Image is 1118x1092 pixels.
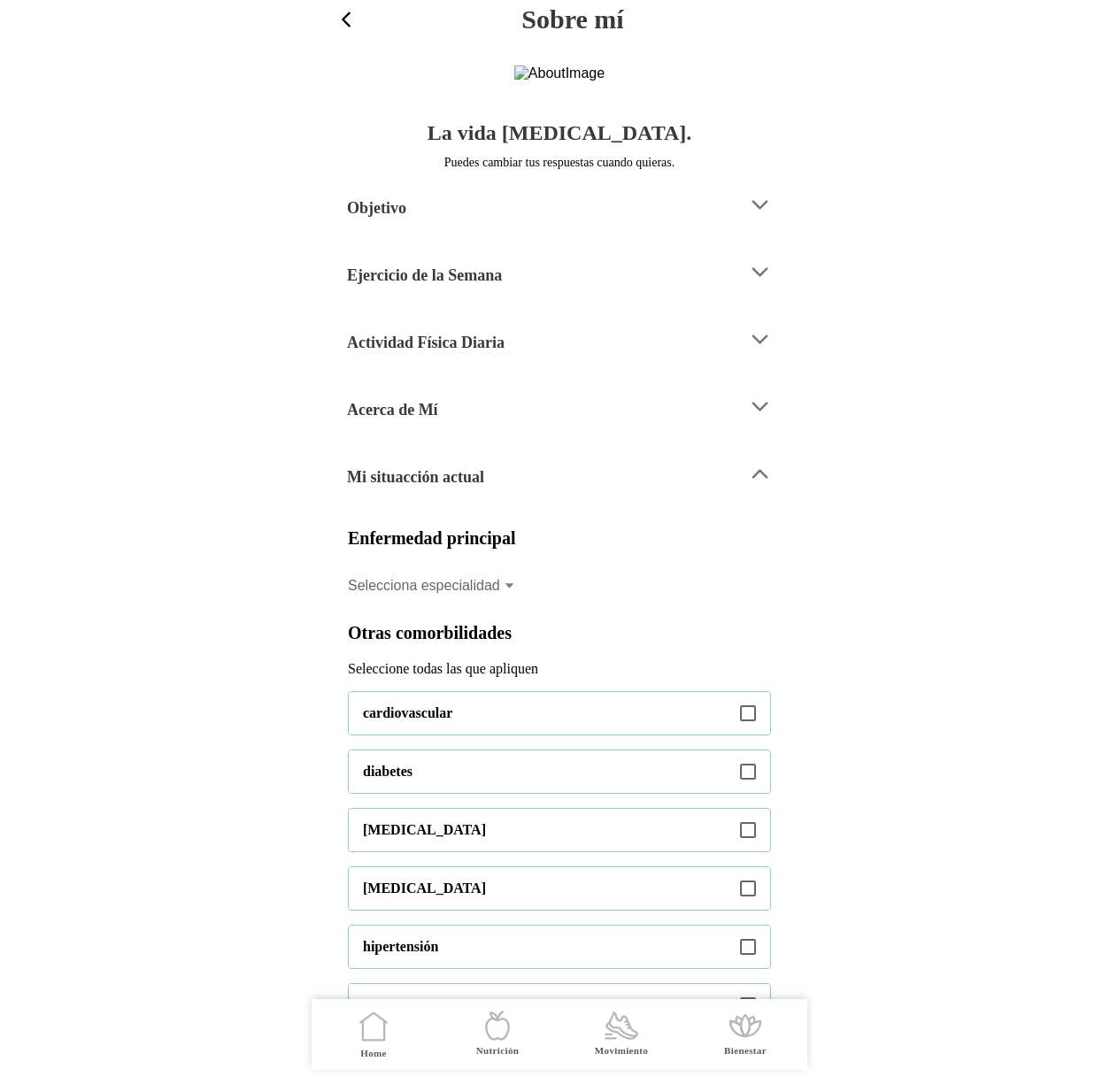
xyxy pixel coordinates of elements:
h3: Sobre mí [359,4,786,35]
h4: Mi situacción actual [347,466,484,488]
ion-label: Bienestar [724,1044,767,1057]
ion-label: Movimiento [594,1044,647,1057]
h4: Objetivo [347,197,406,219]
h4: Actividad Física Diaria [347,332,505,353]
p: Otras comorbilidades [348,623,771,643]
ion-label: Nutrición [475,1044,518,1057]
ion-label: [MEDICAL_DATA] [363,822,726,838]
p: Seleccione todas las que apliquen [348,661,771,677]
ion-label: cardiovascular [363,705,726,721]
img: AboutImage [513,65,604,81]
p: Puedes cambiar tus respuestas cuando quieras. [333,156,786,170]
h4: Ejercicio de la Semana [347,265,502,286]
h5: La vida [MEDICAL_DATA]. [333,122,786,143]
p: Enfermedad principal [348,528,771,549]
ion-label: [MEDICAL_DATA] [363,881,726,896]
ion-label: diabetes [363,764,726,780]
ion-label: hipertensión [363,939,726,955]
ion-label: [MEDICAL_DATA] [363,997,726,1013]
ion-label: Home [360,1047,387,1060]
h4: Acerca de Mí [347,399,438,420]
